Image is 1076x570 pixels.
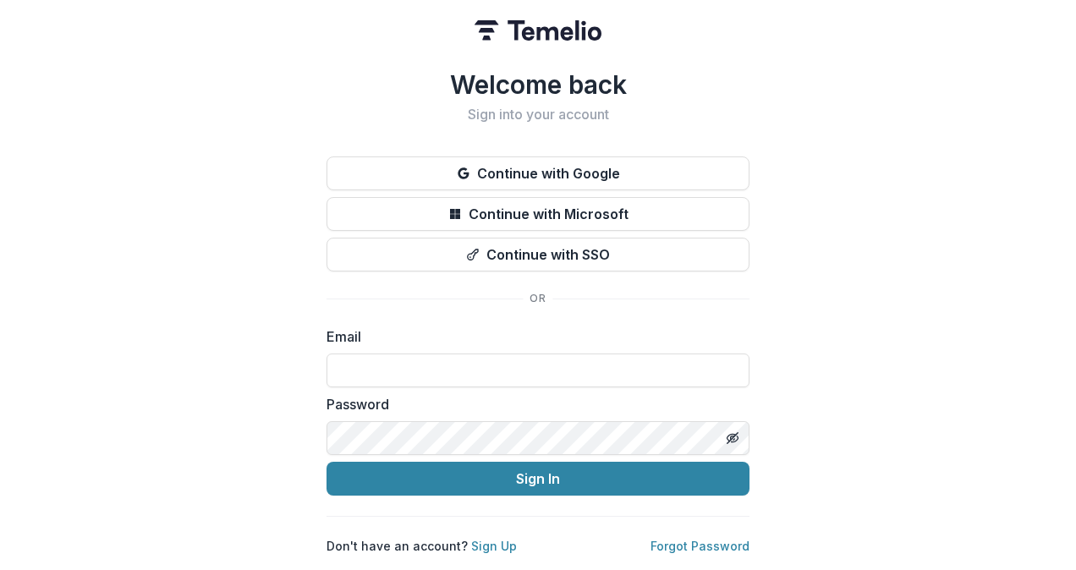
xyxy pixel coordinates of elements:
h2: Sign into your account [327,107,749,123]
label: Email [327,326,739,347]
button: Sign In [327,462,749,496]
label: Password [327,394,739,414]
button: Continue with Google [327,156,749,190]
h1: Welcome back [327,69,749,100]
a: Forgot Password [651,539,749,553]
button: Continue with SSO [327,238,749,271]
p: Don't have an account? [327,537,517,555]
a: Sign Up [471,539,517,553]
button: Continue with Microsoft [327,197,749,231]
button: Toggle password visibility [719,425,746,452]
img: Temelio [475,20,601,41]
